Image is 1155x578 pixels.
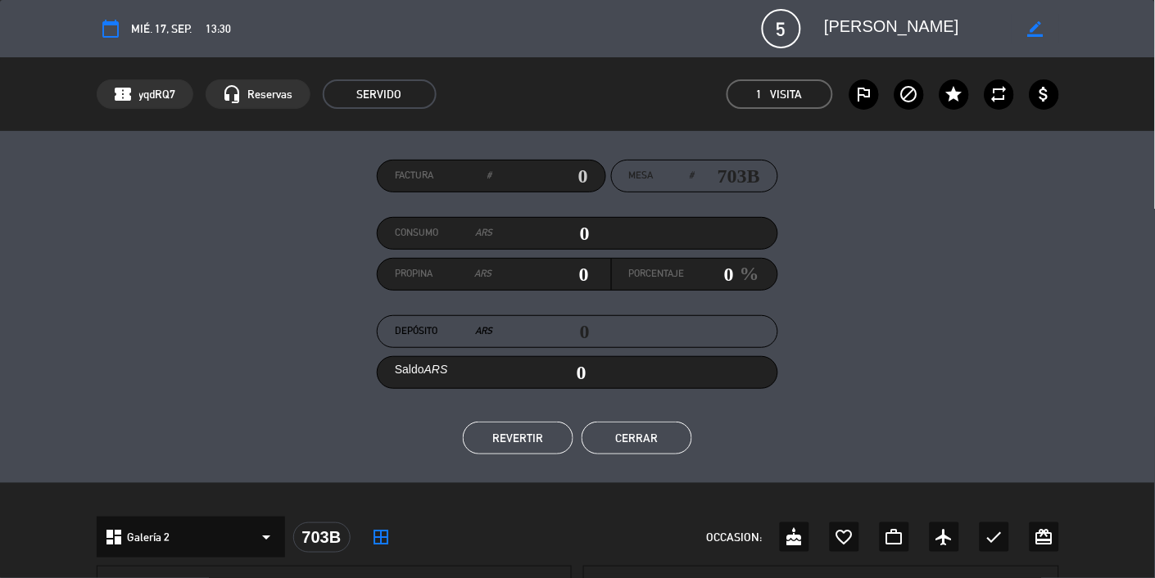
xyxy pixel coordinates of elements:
[475,225,492,242] em: ARS
[854,84,874,104] i: outlined_flag
[695,164,760,188] input: number
[487,168,491,184] em: #
[372,527,392,547] i: border_all
[395,323,492,340] label: Depósito
[1027,21,1043,37] i: border_color
[734,258,759,290] em: %
[707,528,763,547] span: OCCASION:
[475,323,492,340] em: ARS
[990,84,1009,104] i: repeat
[985,527,1004,547] i: check
[785,527,804,547] i: cake
[223,84,242,104] i: headset_mic
[690,168,695,184] em: #
[139,85,176,104] span: yqdRQ7
[491,164,588,188] input: 0
[944,84,964,104] i: star
[248,85,293,104] span: Reservas
[323,79,437,109] span: SERVIDO
[257,527,277,547] i: arrow_drop_down
[771,85,803,104] em: Visita
[629,266,685,282] label: Porcentaje
[424,363,448,376] em: ARS
[206,20,232,38] span: 13:30
[685,262,734,287] input: 0
[102,19,121,38] i: calendar_today
[835,527,854,547] i: favorite_border
[935,527,954,547] i: airplanemode_active
[105,527,125,547] i: dashboard
[114,84,134,104] span: confirmation_number
[395,225,492,242] label: Consumo
[1035,527,1054,547] i: card_giftcard
[762,9,801,48] span: 5
[395,266,492,282] label: Propina
[463,422,573,454] button: REVERTIR
[492,221,590,246] input: 0
[582,422,692,454] button: Cerrar
[629,168,654,184] span: Mesa
[127,528,170,547] span: Galería 2
[492,262,590,287] input: 0
[899,84,919,104] i: block
[1035,84,1054,104] i: attach_money
[293,522,351,553] div: 703B
[395,360,448,379] label: Saldo
[395,168,491,184] label: Factura
[97,14,126,43] button: calendar_today
[885,527,904,547] i: work_outline
[757,85,763,104] span: 1
[475,266,492,282] em: ARS
[132,20,192,38] span: mié. 17, sep.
